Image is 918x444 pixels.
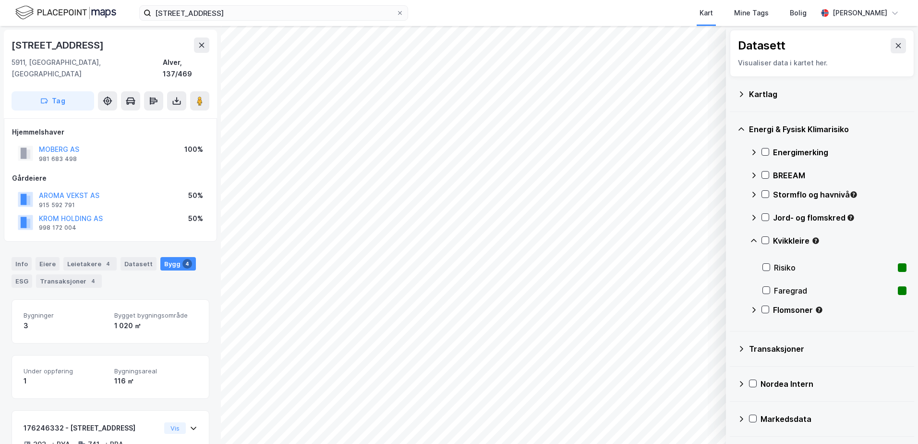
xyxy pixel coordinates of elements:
[39,201,75,209] div: 915 592 791
[12,126,209,138] div: Hjemmelshaver
[738,57,906,69] div: Visualiser data i kartet her.
[870,398,918,444] iframe: Chat Widget
[749,123,906,135] div: Energi & Fysisk Klimarisiko
[749,88,906,100] div: Kartlag
[846,213,855,222] div: Tooltip anchor
[773,212,906,223] div: Jord- og flomskred
[103,259,113,269] div: 4
[24,367,107,375] span: Under oppføring
[774,285,894,296] div: Faregrad
[114,320,197,332] div: 1 020 ㎡
[773,170,906,181] div: BREEAM
[12,274,32,288] div: ESG
[790,7,807,19] div: Bolig
[114,375,197,387] div: 116 ㎡
[24,375,107,387] div: 1
[63,257,117,271] div: Leietakere
[738,38,785,53] div: Datasett
[12,91,94,111] button: Tag
[773,189,906,200] div: Stormflo og havnivå
[160,257,196,271] div: Bygg
[749,343,906,355] div: Transaksjoner
[833,7,887,19] div: [PERSON_NAME]
[774,262,894,273] div: Risiko
[700,7,713,19] div: Kart
[761,413,906,425] div: Markedsdata
[163,57,209,80] div: Alver, 137/469
[773,147,906,158] div: Energimerking
[15,4,116,21] img: logo.f888ab2527a4732fd821a326f86c7f29.svg
[24,311,107,320] span: Bygninger
[24,422,160,434] div: 176246332 - [STREET_ADDRESS]
[184,144,203,155] div: 100%
[12,173,209,184] div: Gårdeiere
[188,213,203,224] div: 50%
[12,257,32,271] div: Info
[36,257,60,271] div: Eiere
[88,276,98,286] div: 4
[182,259,192,269] div: 4
[811,236,820,245] div: Tooltip anchor
[24,320,107,332] div: 3
[36,274,102,288] div: Transaksjoner
[188,190,203,201] div: 50%
[849,190,858,199] div: Tooltip anchor
[761,378,906,390] div: Nordea Intern
[773,304,906,316] div: Flomsoner
[12,57,163,80] div: 5911, [GEOGRAPHIC_DATA], [GEOGRAPHIC_DATA]
[151,6,396,20] input: Søk på adresse, matrikkel, gårdeiere, leietakere eller personer
[39,224,76,232] div: 998 172 004
[164,422,186,434] button: Vis
[773,235,906,247] div: Kvikkleire
[12,37,106,53] div: [STREET_ADDRESS]
[114,367,197,375] span: Bygningsareal
[815,306,823,314] div: Tooltip anchor
[734,7,769,19] div: Mine Tags
[121,257,157,271] div: Datasett
[114,311,197,320] span: Bygget bygningsområde
[39,155,77,163] div: 981 683 498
